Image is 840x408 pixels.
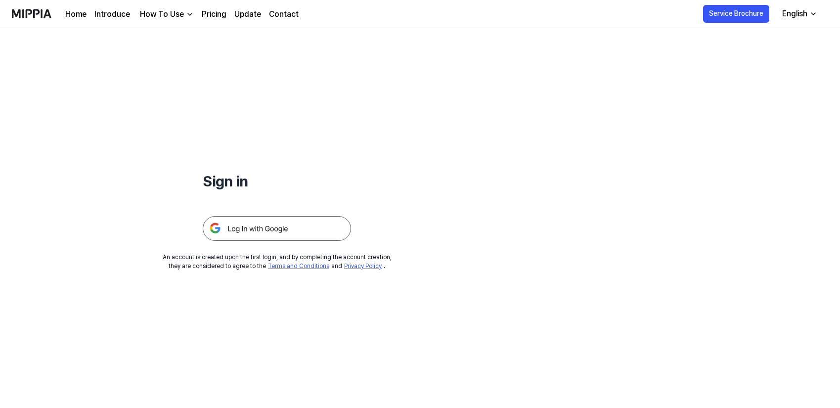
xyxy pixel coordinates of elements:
a: Pricing [202,8,226,20]
div: English [780,8,809,20]
a: Home [65,8,87,20]
a: Contact [269,8,299,20]
div: An account is created upon the first login, and by completing the account creation, they are cons... [163,253,392,271]
a: Introduce [94,8,130,20]
div: How To Use [138,8,186,20]
button: How To Use [138,8,194,20]
a: Terms and Conditions [268,263,329,270]
a: Privacy Policy [344,263,382,270]
a: Update [234,8,261,20]
h1: Sign in [203,170,351,192]
button: Service Brochure [703,5,769,23]
img: 구글 로그인 버튼 [203,216,351,241]
img: down [186,10,194,18]
button: English [774,4,823,24]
